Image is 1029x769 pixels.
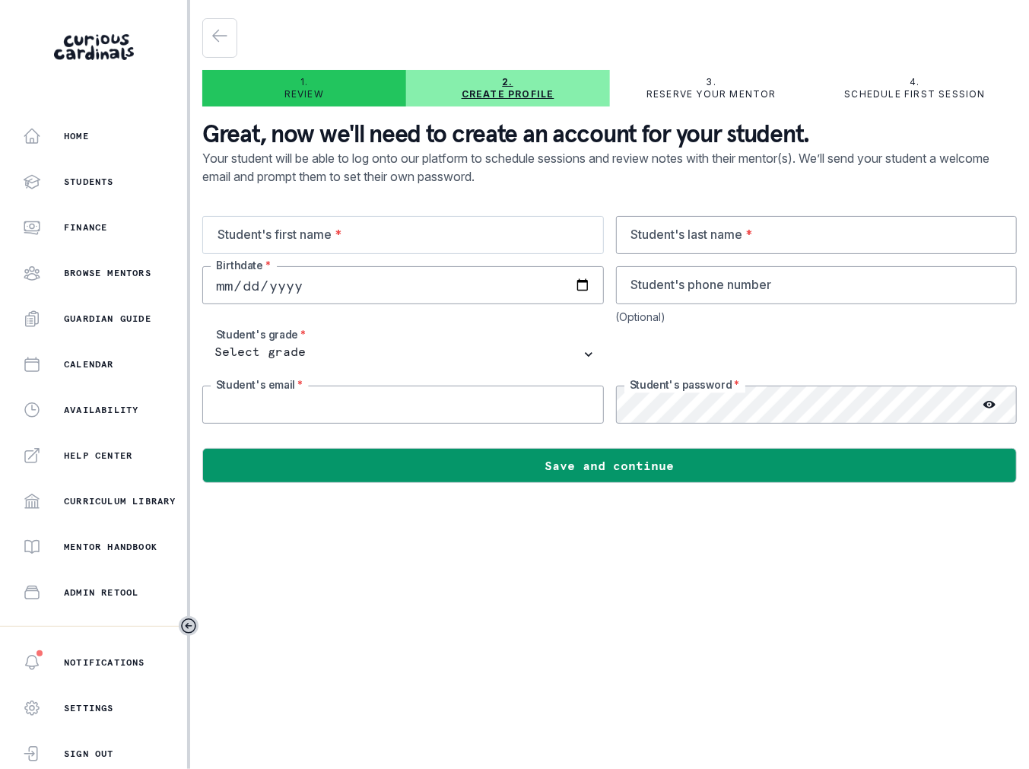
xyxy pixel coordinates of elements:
button: Save and continue [202,448,1017,483]
div: (Optional) [616,310,1018,323]
p: Sign Out [64,748,114,760]
p: Reserve your mentor [646,88,777,100]
p: Availability [64,404,138,416]
p: Schedule first session [844,88,985,100]
p: Curriculum Library [64,495,176,507]
p: Create profile [462,88,554,100]
button: Toggle sidebar [179,616,198,636]
p: Finance [64,221,107,234]
p: 2. [502,76,513,88]
p: Admin Retool [64,586,138,599]
p: Great, now we'll need to create an account for your student. [202,119,1017,149]
p: Browse Mentors [64,267,151,279]
p: Settings [64,702,114,714]
p: Notifications [64,656,145,669]
p: Calendar [64,358,114,370]
p: Home [64,130,89,142]
p: 4. [910,76,919,88]
p: 3. [707,76,716,88]
p: Your student will be able to log onto our platform to schedule sessions and review notes with the... [202,149,1017,216]
img: Curious Cardinals Logo [54,34,134,60]
p: Help Center [64,450,132,462]
p: 1. [300,76,308,88]
p: Review [284,88,324,100]
p: Students [64,176,114,188]
p: Guardian Guide [64,313,151,325]
p: Mentor Handbook [64,541,157,553]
